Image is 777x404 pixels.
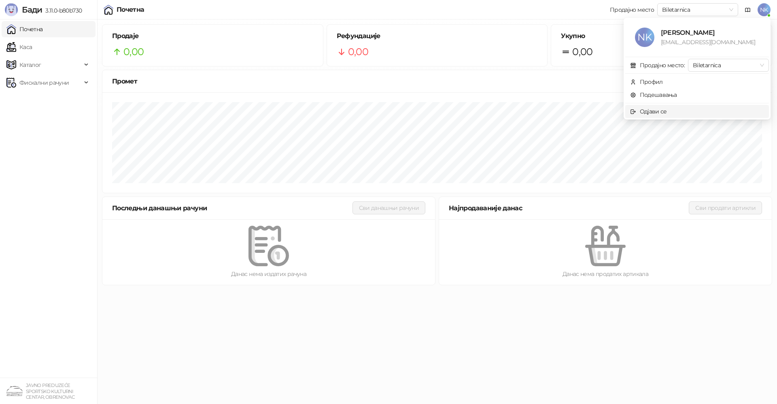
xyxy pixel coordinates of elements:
a: Документација [741,3,754,16]
h5: Рефундације [337,31,538,41]
span: 0,00 [123,44,144,60]
span: 0,00 [348,44,368,60]
div: [PERSON_NAME] [661,28,759,38]
img: Logo [5,3,18,16]
div: Продајно место: [640,61,685,70]
button: Сви данашњи рачуни [352,201,425,214]
div: Данас нема издатих рачуна [115,269,422,278]
div: Профил [640,77,663,86]
small: JAVNO PREDUZEĆE SPORTSKO KULTURNI CENTAR, OBRENOVAC [26,383,74,400]
span: Biletarnica [693,59,764,71]
span: Biletarnica [662,4,733,16]
div: Продајно место [610,7,654,13]
span: Бади [22,5,42,15]
span: 0,00 [572,44,592,60]
button: Сви продати артикли [689,201,762,214]
div: Најпродаваније данас [449,203,689,213]
a: Подешавања [630,91,677,98]
h5: Продаје [112,31,313,41]
span: 3.11.0-b80b730 [42,7,82,14]
span: Фискални рачуни [19,75,69,91]
div: Последњи данашњи рачуни [112,203,352,213]
div: Данас нема продатих артикала [452,269,759,278]
div: Почетна [117,6,144,13]
div: Промет [112,76,762,86]
img: 64x64-companyLogo-4a28e1f8-f217-46d7-badd-69a834a81aaf.png [6,383,23,399]
h5: Укупно [561,31,762,41]
div: [EMAIL_ADDRESS][DOMAIN_NAME] [661,38,759,47]
a: Каса [6,39,32,55]
span: Каталог [19,57,41,73]
a: Почетна [6,21,43,37]
span: NK [635,28,654,47]
span: NK [758,3,771,16]
div: Одјави се [640,107,667,116]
